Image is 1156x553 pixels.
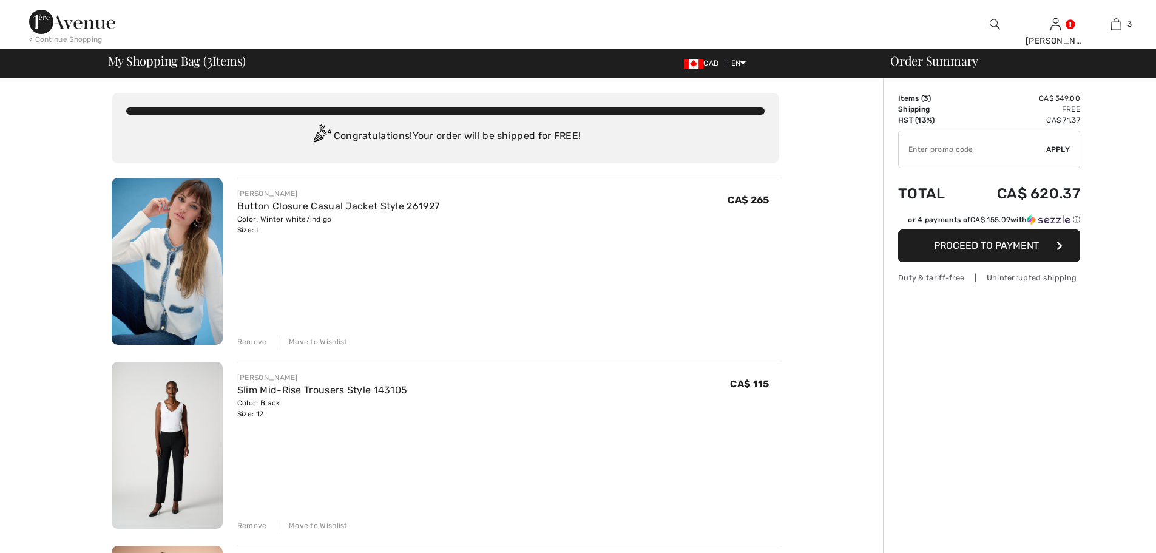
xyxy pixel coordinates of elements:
td: Free [964,104,1080,115]
div: Color: Winter white/indigo Size: L [237,214,439,236]
span: Proceed to Payment [934,240,1039,251]
div: Congratulations! Your order will be shipped for FREE! [126,124,765,149]
td: Items ( ) [898,93,964,104]
div: Remove [237,520,267,531]
span: 3 [924,94,928,103]
img: Slim Mid-Rise Trousers Style 143105 [112,362,223,529]
img: My Info [1050,17,1061,32]
span: CA$ 155.09 [970,215,1010,224]
span: CAD [684,59,723,67]
div: or 4 payments ofCA$ 155.09withSezzle Click to learn more about Sezzle [898,214,1080,229]
img: Sezzle [1027,214,1070,225]
div: Order Summary [876,55,1149,67]
span: My Shopping Bag ( Items) [108,55,246,67]
td: CA$ 71.37 [964,115,1080,126]
span: Apply [1046,144,1070,155]
div: or 4 payments of with [908,214,1080,225]
td: Shipping [898,104,964,115]
td: Total [898,173,964,214]
input: Promo code [899,131,1046,168]
a: 3 [1086,17,1146,32]
a: Button Closure Casual Jacket Style 261927 [237,200,439,212]
td: CA$ 620.37 [964,173,1080,214]
span: CA$ 265 [728,194,769,206]
div: [PERSON_NAME] [1026,35,1085,47]
img: Canadian Dollar [684,59,703,69]
button: Proceed to Payment [898,229,1080,262]
a: Slim Mid-Rise Trousers Style 143105 [237,384,408,396]
img: My Bag [1111,17,1121,32]
span: CA$ 115 [730,378,769,390]
img: Congratulation2.svg [309,124,334,149]
td: HST (13%) [898,115,964,126]
a: Sign In [1050,18,1061,30]
div: [PERSON_NAME] [237,372,408,383]
img: search the website [990,17,1000,32]
span: 3 [207,52,212,67]
div: Color: Black Size: 12 [237,398,408,419]
span: EN [731,59,746,67]
td: CA$ 549.00 [964,93,1080,104]
div: Move to Wishlist [279,336,348,347]
div: [PERSON_NAME] [237,188,439,199]
span: 3 [1127,19,1132,30]
img: Button Closure Casual Jacket Style 261927 [112,178,223,345]
div: < Continue Shopping [29,34,103,45]
div: Move to Wishlist [279,520,348,531]
div: Duty & tariff-free | Uninterrupted shipping [898,272,1080,283]
div: Remove [237,336,267,347]
img: 1ère Avenue [29,10,115,34]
